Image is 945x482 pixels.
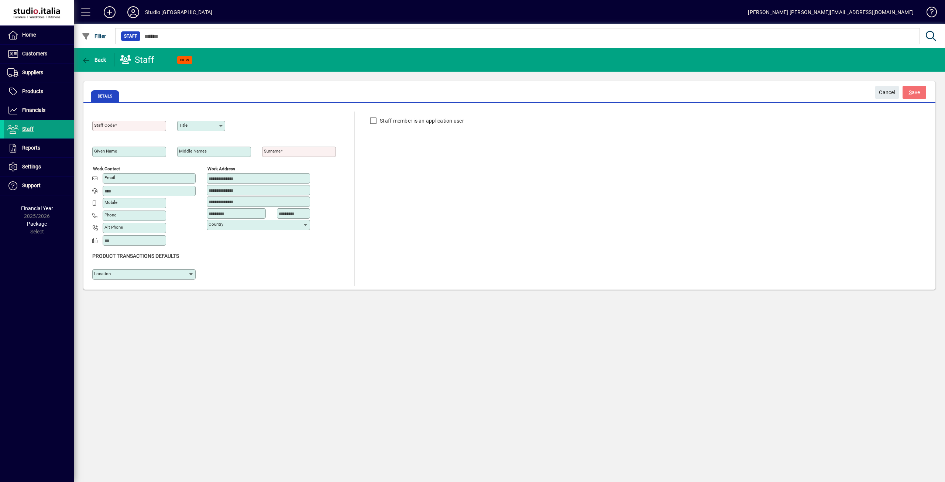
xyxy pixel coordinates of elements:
[80,53,108,66] button: Back
[145,6,212,18] div: Studio [GEOGRAPHIC_DATA]
[4,177,74,195] a: Support
[27,221,47,227] span: Package
[94,271,111,276] mat-label: Location
[4,101,74,120] a: Financials
[80,30,108,43] button: Filter
[104,175,115,180] mat-label: Email
[124,33,137,40] span: Staff
[22,88,43,94] span: Products
[179,123,188,128] mat-label: Title
[4,26,74,44] a: Home
[921,1,936,25] a: Knowledge Base
[4,139,74,157] a: Reports
[104,212,116,218] mat-label: Phone
[264,148,281,154] mat-label: Surname
[22,107,45,113] span: Financials
[4,158,74,176] a: Settings
[748,6,914,18] div: [PERSON_NAME] [PERSON_NAME][EMAIL_ADDRESS][DOMAIN_NAME]
[180,58,189,62] span: NEW
[909,86,920,99] span: ave
[104,225,123,230] mat-label: Alt Phone
[22,32,36,38] span: Home
[82,57,106,63] span: Back
[22,126,34,132] span: Staff
[121,6,145,19] button: Profile
[22,145,40,151] span: Reports
[875,86,899,99] button: Cancel
[120,54,154,66] div: Staff
[879,86,895,99] span: Cancel
[22,51,47,57] span: Customers
[378,117,464,124] label: Staff member is an application user
[903,86,926,99] button: Save
[22,182,41,188] span: Support
[82,33,106,39] span: Filter
[179,148,207,154] mat-label: Middle names
[92,253,179,259] span: Product Transactions Defaults
[209,222,223,227] mat-label: Country
[104,200,117,205] mat-label: Mobile
[21,205,53,211] span: Financial Year
[91,90,119,102] span: Details
[4,64,74,82] a: Suppliers
[94,123,115,128] mat-label: Staff Code
[4,82,74,101] a: Products
[22,164,41,170] span: Settings
[22,69,43,75] span: Suppliers
[98,6,121,19] button: Add
[94,148,117,154] mat-label: Given name
[4,45,74,63] a: Customers
[74,53,114,66] app-page-header-button: Back
[909,89,912,95] span: S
